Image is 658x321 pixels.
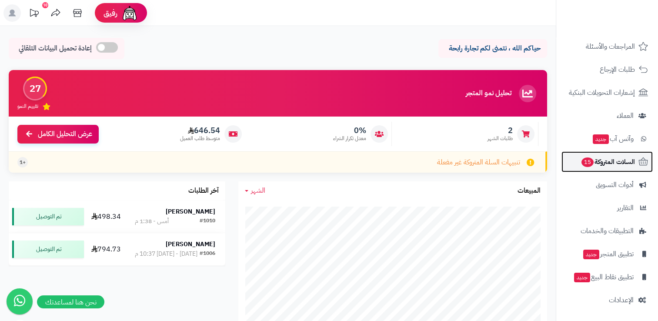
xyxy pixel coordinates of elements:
a: المراجعات والأسئلة [561,36,653,57]
span: +1 [20,159,26,166]
span: 15 [581,157,594,167]
span: التقارير [617,202,634,214]
strong: [PERSON_NAME] [166,240,215,249]
a: طلبات الإرجاع [561,59,653,80]
div: [DATE] - [DATE] 10:37 م [135,250,197,258]
span: 0% [333,126,366,135]
span: الإعدادات [609,294,634,306]
span: جديد [593,134,609,144]
span: متوسط طلب العميل [180,135,220,142]
span: تطبيق المتجر [582,248,634,260]
p: حياكم الله ، نتمنى لكم تجارة رابحة [445,43,541,53]
img: logo-2.png [599,17,650,35]
td: 498.34 [87,201,125,233]
span: إعادة تحميل البيانات التلقائي [19,43,92,53]
span: جديد [574,273,590,282]
img: ai-face.png [121,4,138,22]
a: التقارير [561,197,653,218]
div: تم التوصيل [12,241,84,258]
span: المراجعات والأسئلة [586,40,635,53]
h3: آخر الطلبات [188,187,219,195]
span: 646.54 [180,126,220,135]
a: السلات المتروكة15 [561,151,653,172]
a: عرض التحليل الكامل [17,125,99,144]
span: أدوات التسويق [596,179,634,191]
a: تطبيق نقاط البيعجديد [561,267,653,288]
span: طلبات الإرجاع [600,64,635,76]
a: وآتس آبجديد [561,128,653,149]
h3: تحليل نمو المتجر [466,90,511,97]
a: الإعدادات [561,290,653,311]
div: تم التوصيل [12,208,84,225]
span: السلات المتروكة [581,156,635,168]
a: العملاء [561,105,653,126]
a: تحديثات المنصة [23,4,45,24]
span: معدل تكرار الشراء [333,135,366,142]
a: إشعارات التحويلات البنكية [561,82,653,103]
strong: [PERSON_NAME] [166,207,215,216]
span: تنبيهات السلة المتروكة غير مفعلة [437,157,520,167]
span: جديد [583,250,599,259]
h3: المبيعات [518,187,541,195]
a: التطبيقات والخدمات [561,221,653,241]
span: رفيق [104,8,117,18]
span: وآتس آب [592,133,634,145]
span: الشهر [251,185,265,196]
div: #1006 [200,250,215,258]
span: عرض التحليل الكامل [38,129,92,139]
td: 794.73 [87,233,125,265]
span: طلبات الشهر [488,135,513,142]
a: الشهر [245,186,265,196]
div: 10 [42,2,48,8]
a: أدوات التسويق [561,174,653,195]
a: تطبيق المتجرجديد [561,244,653,264]
span: تقييم النمو [17,103,38,110]
div: #1010 [200,217,215,226]
span: العملاء [617,110,634,122]
span: 2 [488,126,513,135]
span: التطبيقات والخدمات [581,225,634,237]
div: أمس - 1:38 م [135,217,169,226]
span: إشعارات التحويلات البنكية [569,87,635,99]
span: تطبيق نقاط البيع [573,271,634,283]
